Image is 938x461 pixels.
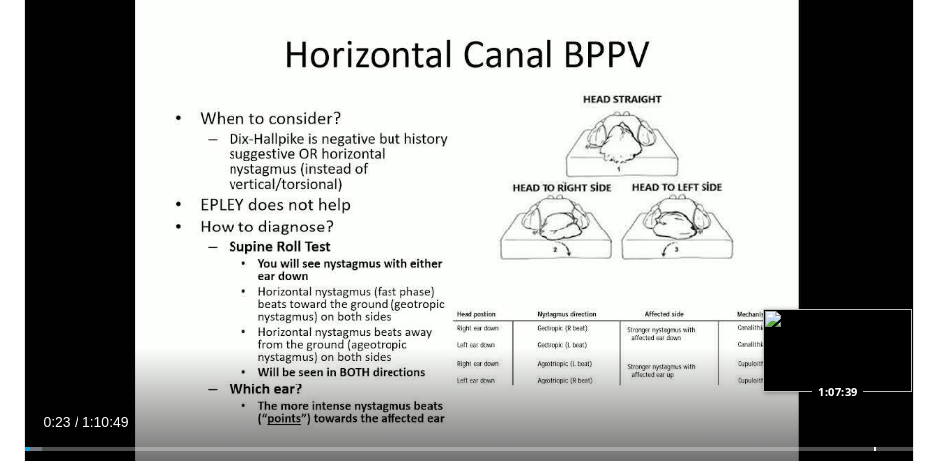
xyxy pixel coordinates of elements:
[75,414,78,430] span: /
[763,309,912,392] img: image.jpeg
[43,414,70,430] span: 0:23
[82,414,129,430] span: 1:10:49
[25,447,913,451] div: Progress Bar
